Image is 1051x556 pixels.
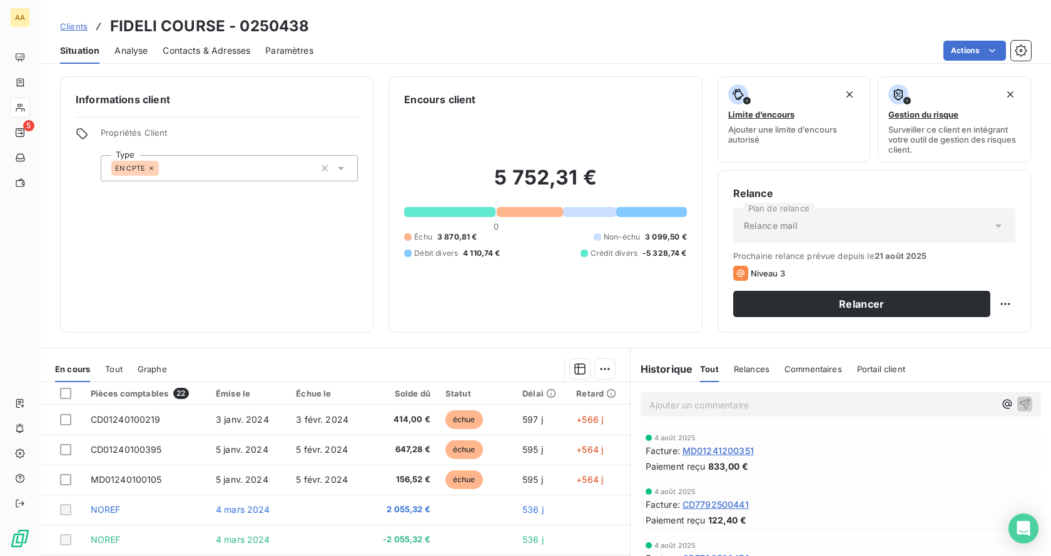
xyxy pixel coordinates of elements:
span: Surveiller ce client en intégrant votre outil de gestion des risques client. [888,124,1020,154]
h3: FIDELI COURSE - 0250438 [110,15,309,38]
div: Pièces comptables [91,388,201,399]
span: Relances [734,364,769,374]
span: 597 j [522,414,543,425]
span: Paiement reçu [646,513,706,527]
span: NOREF [91,504,121,515]
div: Solde dû [376,388,430,398]
span: Paiement reçu [646,460,706,473]
span: 0 [494,221,499,231]
span: 4 août 2025 [654,434,696,442]
span: Échu [414,231,432,243]
span: MD01241200351 [683,444,754,457]
span: 3 870,81 € [437,231,477,243]
div: Délai [522,388,561,398]
span: Analyse [114,44,148,57]
span: 647,28 € [376,443,430,456]
span: 414,00 € [376,413,430,426]
span: 595 j [522,474,543,485]
span: CD7792500441 [683,498,749,511]
span: Tout [700,364,719,374]
span: échue [445,470,483,489]
span: EN CPTE [115,164,145,172]
span: 21 août 2025 [875,251,927,261]
span: 536 j [522,504,544,515]
span: 4 mars 2024 [216,504,270,515]
button: Actions [943,41,1006,61]
h6: Informations client [76,92,358,107]
span: Gestion du risque [888,109,958,119]
span: 5 [23,120,34,131]
a: Clients [60,20,88,33]
span: 5 févr. 2024 [296,444,348,455]
span: Limite d’encours [728,109,795,119]
span: 595 j [522,444,543,455]
span: -5 328,74 € [642,248,687,259]
span: Débit divers [414,248,458,259]
span: Graphe [138,364,167,374]
h6: Relance [733,186,1015,201]
div: Échue le [296,388,361,398]
div: Retard [576,388,622,398]
span: +566 j [576,414,603,425]
button: Limite d’encoursAjouter une limite d’encours autorisé [718,76,871,163]
span: Facture : [646,444,680,457]
div: Open Intercom Messenger [1008,513,1038,543]
span: 122,40 € [708,513,746,527]
span: Contacts & Adresses [163,44,250,57]
span: MD01240100105 [91,474,162,485]
span: Situation [60,44,99,57]
span: 2 055,32 € [376,503,430,516]
span: 3 janv. 2024 [216,414,269,425]
span: 4 110,74 € [463,248,500,259]
span: 3 099,50 € [645,231,687,243]
span: 5 janv. 2024 [216,474,268,485]
h6: Historique [631,361,693,377]
span: CD01240100219 [91,414,161,425]
button: Gestion du risqueSurveiller ce client en intégrant votre outil de gestion des risques client. [878,76,1031,163]
h6: Encours client [404,92,475,107]
span: Commentaires [784,364,842,374]
img: Logo LeanPay [10,528,30,548]
input: Ajouter une valeur [159,163,169,174]
span: Paramètres [265,44,313,57]
span: Tout [105,364,123,374]
span: 22 [173,388,188,399]
span: En cours [55,364,90,374]
span: Relance mail [744,220,798,232]
span: 5 janv. 2024 [216,444,268,455]
span: 4 mars 2024 [216,534,270,545]
span: Crédit divers [591,248,637,259]
span: Prochaine relance prévue depuis le [733,251,1015,261]
span: +564 j [576,474,603,485]
span: 156,52 € [376,473,430,486]
span: Facture : [646,498,680,511]
span: Clients [60,21,88,31]
span: Portail client [857,364,905,374]
span: échue [445,410,483,429]
span: 833,00 € [708,460,748,473]
span: Ajouter une limite d’encours autorisé [728,124,860,144]
span: 5 févr. 2024 [296,474,348,485]
div: Émise le [216,388,281,398]
div: AA [10,8,30,28]
button: Relancer [733,291,990,317]
span: Propriétés Client [101,128,358,145]
h2: 5 752,31 € [404,165,686,203]
span: +564 j [576,444,603,455]
div: Statut [445,388,507,398]
span: 536 j [522,534,544,545]
span: échue [445,440,483,459]
span: Non-échu [604,231,640,243]
span: CD01240100395 [91,444,162,455]
span: NOREF [91,534,121,545]
span: 3 févr. 2024 [296,414,348,425]
span: -2 055,32 € [376,533,430,546]
span: Niveau 3 [751,268,785,278]
span: 4 août 2025 [654,542,696,549]
span: 4 août 2025 [654,488,696,495]
a: 5 [10,123,29,143]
